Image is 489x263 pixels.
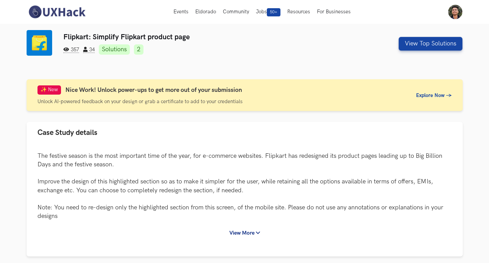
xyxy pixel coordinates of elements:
span: Case Study details [37,128,97,137]
img: UXHack-logo.png [27,5,87,19]
button: View More [223,227,266,239]
span: Explore Now → [416,93,452,98]
div: Case Study details [27,143,463,257]
p: The festive season is the most important time of the year, for e-commerce websites. Flipkart has ... [37,152,452,221]
span: 34 [83,47,95,53]
h3: Flipkart: Simplify Flipkart product page [63,33,352,41]
img: Flipkart logo [27,30,52,56]
a: ✨ New Nice Work! Unlock power-ups to get more out of your submissionUnlock AI-powered feedback on... [27,79,463,111]
a: 2 [134,44,143,55]
span: 50+ [267,8,280,16]
span: ✨ New [37,85,61,95]
span: Unlock AI-powered feedback on your design or grab a certificate to add to your credentials [37,99,243,105]
span: Nice Work! Unlock power-ups to get more out of your submission [65,86,242,94]
span: 357 [63,47,79,53]
button: Case Study details [27,122,463,143]
a: Solutions [99,44,130,55]
img: Your profile pic [448,5,462,19]
button: View Top Solutions [399,37,462,51]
